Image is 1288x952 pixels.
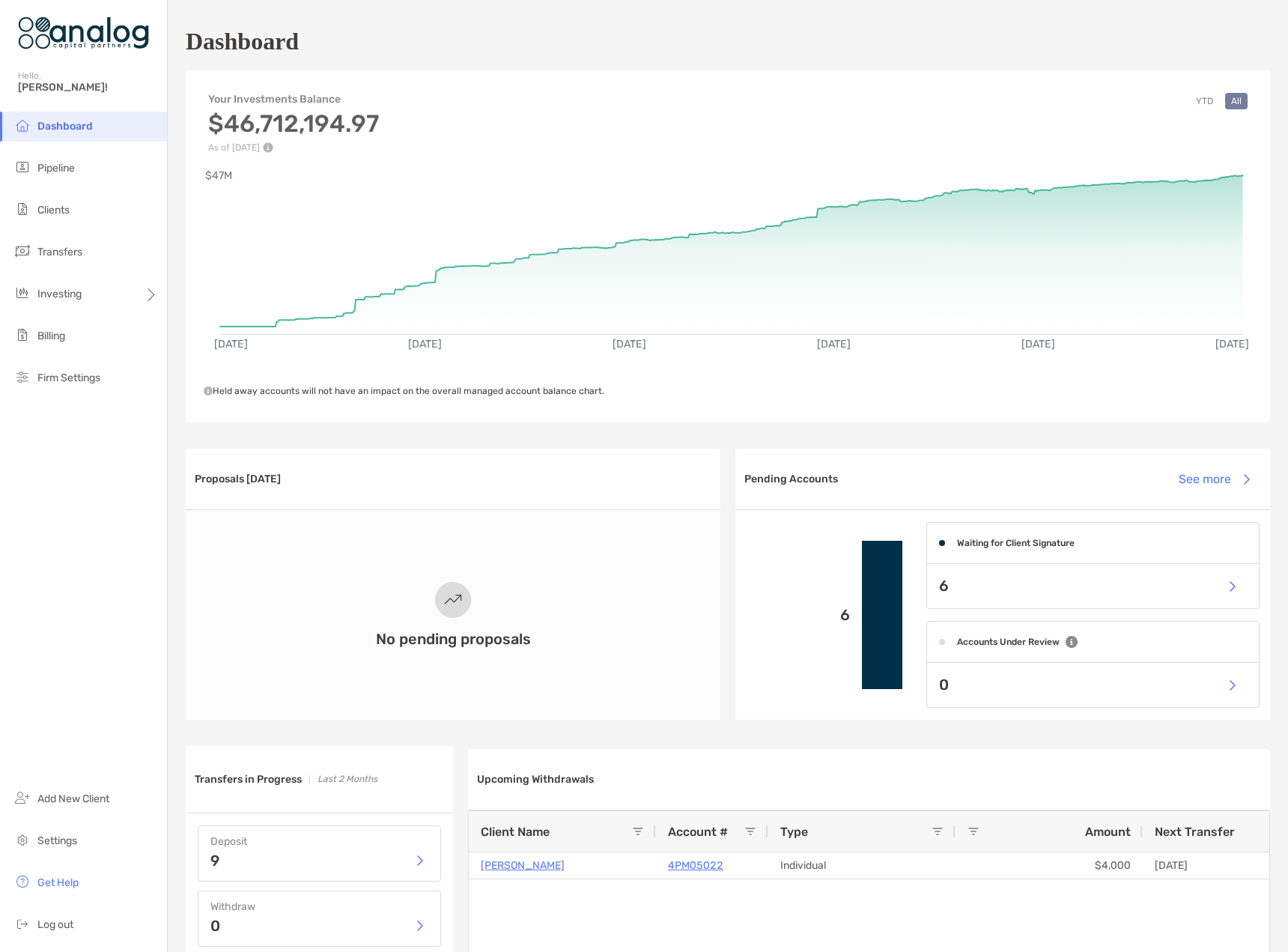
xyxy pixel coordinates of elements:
[13,284,31,302] img: investing icon
[210,900,428,913] h4: Withdraw
[205,169,232,182] text: $47M
[18,6,149,60] img: Zoe Logo
[208,93,379,106] h4: Your Investments Balance
[613,338,647,351] text: [DATE]
[214,338,248,351] text: [DATE]
[13,831,31,849] img: settings icon
[318,770,377,789] p: Last 2 Months
[1085,825,1131,839] span: Amount
[37,204,70,216] span: Clients
[939,577,949,595] p: 6
[939,676,949,694] p: 0
[744,473,838,485] h3: Pending Accounts
[208,142,379,153] p: As of [DATE]
[1155,825,1235,839] span: Next Transfer
[208,109,379,138] h3: $46,712,194.97
[1190,93,1219,109] button: YTD
[37,792,109,805] span: Add New Client
[37,834,77,847] span: Settings
[210,853,219,868] p: 9
[13,158,31,176] img: pipeline icon
[186,28,299,55] h1: Dashboard
[210,918,220,933] p: 0
[768,852,956,879] div: Individual
[818,338,851,351] text: [DATE]
[481,856,565,875] a: [PERSON_NAME]
[37,918,73,931] span: Log out
[481,825,550,839] span: Client Name
[195,773,302,786] h3: Transfers in Progress
[13,326,31,344] img: billing icon
[376,630,531,648] h3: No pending proposals
[18,81,158,94] span: [PERSON_NAME]!
[13,116,31,134] img: dashboard icon
[37,162,75,175] span: Pipeline
[1167,463,1261,496] button: See more
[747,606,850,625] p: 6
[37,288,82,300] span: Investing
[37,120,93,133] span: Dashboard
[957,538,1075,548] h4: Waiting for Client Signature
[263,142,273,153] img: Performance Info
[210,835,428,848] h4: Deposit
[37,246,82,258] span: Transfers
[1023,338,1057,351] text: [DATE]
[668,825,728,839] span: Account #
[13,789,31,807] img: add_new_client icon
[780,825,808,839] span: Type
[1217,338,1251,351] text: [DATE]
[37,876,79,889] span: Get Help
[668,856,723,875] a: 4PM05022
[408,338,442,351] text: [DATE]
[13,873,31,891] img: get-help icon
[13,242,31,260] img: transfers icon
[37,330,65,342] span: Billing
[477,773,594,786] h3: Upcoming Withdrawals
[13,200,31,218] img: clients icon
[195,473,281,485] h3: Proposals [DATE]
[37,372,100,384] span: Firm Settings
[1225,93,1248,109] button: All
[13,915,31,933] img: logout icon
[13,368,31,386] img: firm-settings icon
[956,852,1143,879] div: $4,000
[957,637,1060,647] h4: Accounts Under Review
[204,386,604,396] span: Held away accounts will not have an impact on the overall managed account balance chart.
